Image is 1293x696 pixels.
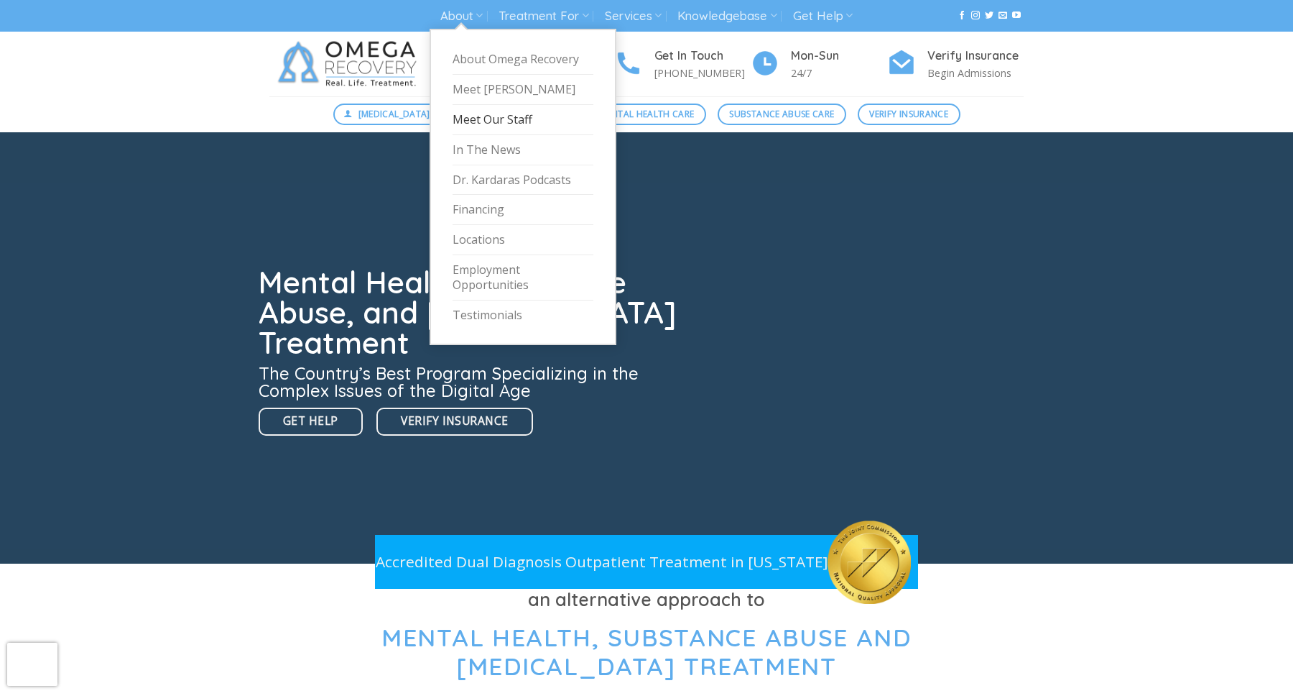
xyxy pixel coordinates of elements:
[1012,11,1021,21] a: Follow on YouTube
[453,301,593,330] a: Testimonials
[453,195,593,225] a: Financing
[453,135,593,165] a: In The News
[718,104,846,125] a: Substance Abuse Care
[985,11,993,21] a: Follow on Twitter
[927,47,1024,65] h4: Verify Insurance
[677,3,777,29] a: Knowledgebase
[453,225,593,255] a: Locations
[927,65,1024,81] p: Begin Admissions
[887,47,1024,82] a: Verify Insurance Begin Admissions
[333,104,442,125] a: [MEDICAL_DATA]
[453,45,593,75] a: About Omega Recovery
[453,75,593,105] a: Meet [PERSON_NAME]
[791,65,887,81] p: 24/7
[440,3,483,29] a: About
[588,104,706,125] a: Mental Health Care
[599,107,694,121] span: Mental Health Care
[958,11,966,21] a: Follow on Facebook
[283,412,338,430] span: Get Help
[453,255,593,301] a: Employment Opportunities
[793,3,853,29] a: Get Help
[614,47,751,82] a: Get In Touch [PHONE_NUMBER]
[376,408,532,436] a: Verify Insurance
[269,32,431,96] img: Omega Recovery
[971,11,980,21] a: Follow on Instagram
[453,105,593,135] a: Meet Our Staff
[259,365,685,399] h3: The Country’s Best Program Specializing in the Complex Issues of the Digital Age
[605,3,662,29] a: Services
[729,107,834,121] span: Substance Abuse Care
[259,267,685,358] h1: Mental Health, Substance Abuse, and [MEDICAL_DATA] Treatment
[998,11,1007,21] a: Send us an email
[401,412,508,430] span: Verify Insurance
[499,3,588,29] a: Treatment For
[869,107,948,121] span: Verify Insurance
[858,104,960,125] a: Verify Insurance
[453,165,593,196] a: Dr. Kardaras Podcasts
[654,65,751,81] p: [PHONE_NUMBER]
[791,47,887,65] h4: Mon-Sun
[358,107,430,121] span: [MEDICAL_DATA]
[259,408,363,436] a: Get Help
[269,585,1024,614] h3: an alternative approach to
[654,47,751,65] h4: Get In Touch
[375,550,828,574] p: Accredited Dual Diagnosis Outpatient Treatment in [US_STATE]
[381,622,912,682] span: Mental Health, Substance Abuse and [MEDICAL_DATA] Treatment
